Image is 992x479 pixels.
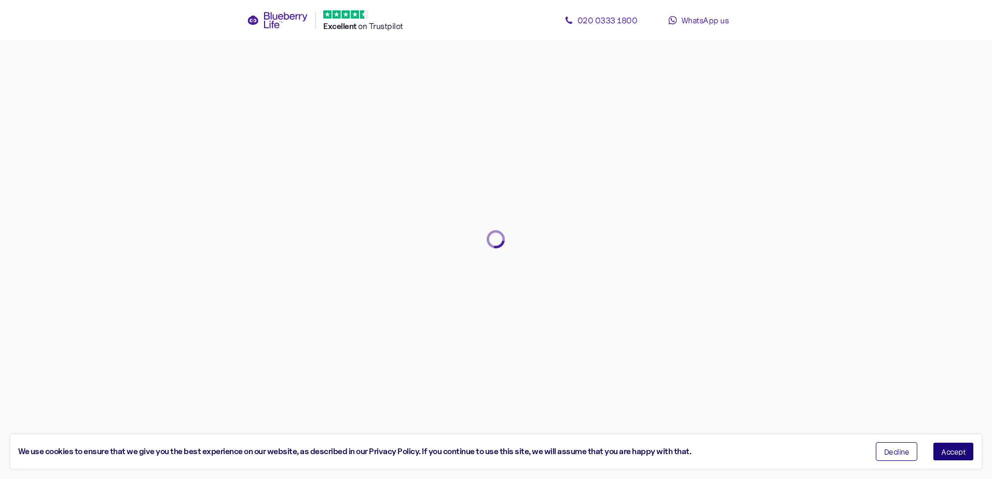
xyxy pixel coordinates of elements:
span: Decline [884,448,910,455]
button: Accept cookies [933,442,974,461]
div: We use cookies to ensure that we give you the best experience on our website, as described in our... [18,445,860,458]
span: WhatsApp us [681,15,729,25]
a: WhatsApp us [652,10,745,31]
button: Decline cookies [876,442,918,461]
span: Accept [941,448,966,455]
span: on Trustpilot [358,21,403,31]
span: 020 0333 1800 [577,15,638,25]
a: 020 0333 1800 [554,10,647,31]
span: Excellent ️ [323,21,358,31]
